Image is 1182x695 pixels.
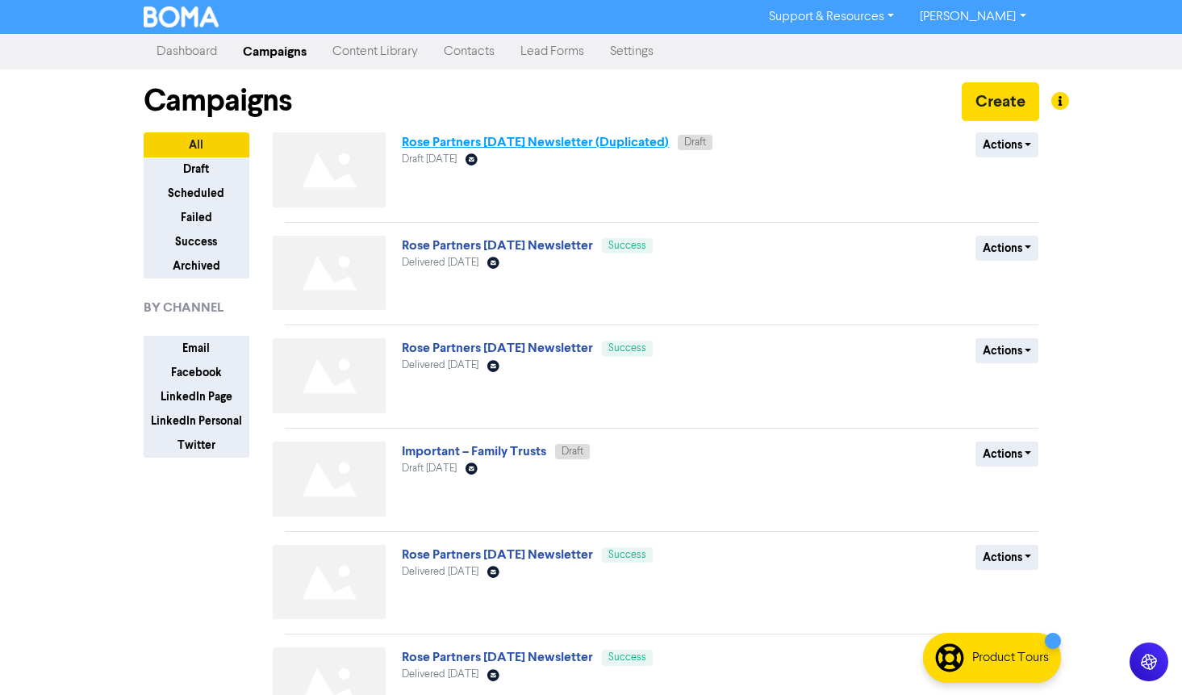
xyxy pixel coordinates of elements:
a: Support & Resources [756,4,907,30]
button: Create [962,82,1039,121]
a: [PERSON_NAME] [907,4,1038,30]
button: Actions [975,338,1039,363]
img: Not found [273,236,386,311]
button: Draft [144,157,249,182]
a: Content Library [320,36,431,68]
button: Scheduled [144,181,249,206]
button: All [144,132,249,157]
button: Actions [975,132,1039,157]
span: Draft [DATE] [402,154,457,165]
span: Success [608,652,646,663]
button: Email [144,336,249,361]
span: Draft [DATE] [402,463,457,474]
button: Archived [144,253,249,278]
button: Twitter [144,433,249,458]
a: Contacts [431,36,507,68]
iframe: Chat Widget [1101,618,1182,695]
a: Dashboard [144,36,230,68]
img: BOMA Logo [144,6,219,27]
button: Facebook [144,360,249,385]
a: Rose Partners [DATE] Newsletter [402,237,593,253]
a: Campaigns [230,36,320,68]
img: Not found [273,132,386,207]
a: Important – Family Trusts [402,443,546,459]
button: LinkedIn Page [144,384,249,409]
a: Rose Partners [DATE] Newsletter [402,649,593,665]
span: Delivered [DATE] [402,360,478,371]
span: Draft [684,137,706,148]
button: Failed [144,205,249,230]
span: Success [608,241,646,251]
button: LinkedIn Personal [144,408,249,433]
h1: Campaigns [144,82,292,119]
a: Rose Partners [DATE] Newsletter [402,546,593,563]
a: Lead Forms [507,36,597,68]
img: Not found [273,442,386,517]
button: Actions [975,545,1039,570]
a: Rose Partners [DATE] Newsletter (Duplicated) [402,134,669,150]
span: Delivered [DATE] [402,669,478,680]
span: Draft [562,446,583,457]
button: Success [144,229,249,254]
span: Success [608,550,646,560]
span: Delivered [DATE] [402,257,478,268]
span: BY CHANNEL [144,298,223,317]
img: Not found [273,338,386,413]
button: Actions [975,236,1039,261]
img: Not found [273,545,386,620]
span: Success [608,343,646,354]
button: Actions [975,442,1039,467]
span: Delivered [DATE] [402,567,478,577]
a: Rose Partners [DATE] Newsletter [402,340,593,356]
a: Settings [597,36,666,68]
